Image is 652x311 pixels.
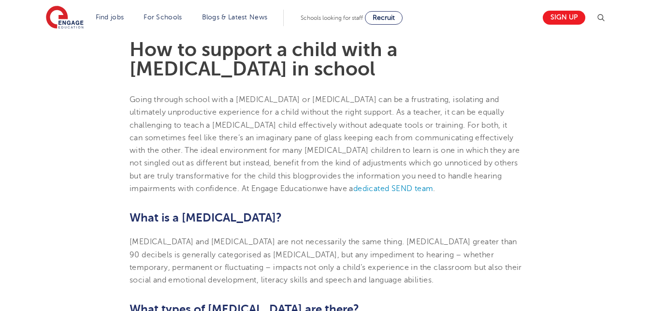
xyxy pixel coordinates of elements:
span: What is a [MEDICAL_DATA]? [130,211,282,224]
p: provides the information you need to handle hearing impairments with confidence we have a . [130,93,522,195]
a: Find jobs [96,14,124,21]
span: Schools looking for staff [301,15,363,21]
a: For Schools [144,14,182,21]
a: Recruit [365,11,403,25]
span: [MEDICAL_DATA] and [MEDICAL_DATA] are not necessarily the same thing. [MEDICAL_DATA] greater than... [130,237,522,284]
h1: How to support a child with a [MEDICAL_DATA] in school [130,40,522,79]
img: Engage Education [46,6,84,30]
a: Blogs & Latest News [202,14,268,21]
span: The ideal environment for many [MEDICAL_DATA] children to learn is one in which they are not sing... [130,146,520,180]
a: dedicated SEND team [353,184,434,193]
span: Going through school with a [MEDICAL_DATA] or [MEDICAL_DATA] can be a frustrating, isolating and ... [130,95,514,155]
span: Recruit [373,14,395,21]
a: Sign up [543,11,585,25]
span: . At Engage Education [237,184,317,193]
